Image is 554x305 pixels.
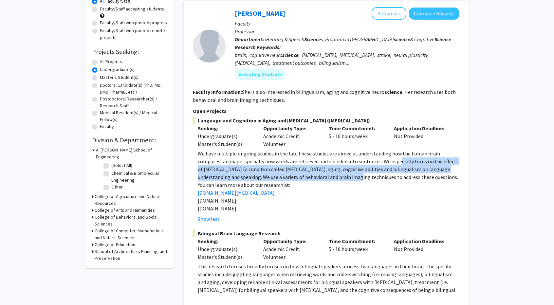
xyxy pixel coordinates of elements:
[394,36,410,43] b: science
[263,124,319,132] p: Opportunity Type:
[198,215,220,223] button: Show less
[111,184,123,190] label: Other
[235,20,459,27] p: Faculty
[198,124,253,132] p: Seeking:
[193,89,242,95] b: Faculty Information:
[324,237,389,261] div: 5 - 10 hours/week
[198,205,459,212] p: [DOMAIN_NAME]
[92,48,167,56] h2: Projects Seeking:
[394,237,450,245] p: Application Deadline:
[100,58,122,65] label: All Projects
[198,189,275,196] a: [DOMAIN_NAME][MEDICAL_DATA]
[95,193,167,207] h3: College of Agriculture and Natural Resources
[100,6,164,12] label: Faculty/Staff accepting students
[198,197,459,205] p: [DOMAIN_NAME]
[111,170,166,184] label: Chemical & Biomolecular Engineering
[384,89,402,95] b: science
[100,82,167,96] label: Doctoral Candidate(s) (PhD, MD, DMD, PharmD, etc.)
[235,36,266,43] b: Departments:
[198,245,253,261] div: Undergraduate(s), Master's Student(s)
[100,109,167,123] label: Medical Resident(s) / Medical Fellow(s)
[235,69,286,80] mat-chip: Accepting Students
[235,51,459,67] div: brain, cognitive neuro , [MEDICAL_DATA], [MEDICAL_DATA], stroke, neural plasticity, [MEDICAL_DATA...
[434,36,451,43] b: Science
[235,44,281,50] b: Research Keywords:
[95,214,167,227] h3: College of Behavioral and Social Sciences
[329,237,384,245] p: Time Commitment:
[5,276,28,300] iframe: Chat
[198,262,459,294] p: This research focuses broadly focuses on how bilingual speakers process two languages in their br...
[100,19,167,26] label: Faculty/Staff with posted projects
[95,207,155,214] h3: College of Arts and Humanities
[258,124,324,148] div: Academic Credit, Volunteer
[95,241,135,248] h3: College of Education
[111,162,132,169] label: (Select All)
[96,147,167,160] h3: A. [PERSON_NAME] School of Engineering
[235,27,459,35] p: Professor
[100,123,114,130] label: Faculty
[258,237,324,261] div: Academic Credit, Volunteer
[282,52,299,58] b: science
[100,74,138,81] label: Master's Student(s)
[198,237,253,245] p: Seeking:
[304,36,321,43] b: Science
[198,181,459,189] p: You can learn more about our research at:
[329,124,384,132] p: Time Commitment:
[193,117,459,124] span: Language and Cognition in Aging and [MEDICAL_DATA] ([MEDICAL_DATA])
[394,124,450,132] p: Application Deadline:
[389,124,454,148] div: Not Provided
[409,8,459,20] button: Compose Request to Yasmeen Faroqi-Shah
[324,124,389,148] div: 5 - 10 hours/week
[95,248,167,262] h3: School of Architecture, Planning, and Preservation
[193,229,459,237] span: Bilingual Brain Language Research
[389,237,454,261] div: Not Provided
[95,227,167,241] h3: College of Computer, Mathematical and Natural Sciences
[193,89,456,103] fg-read-more: She is also interested in bilingualism, aging and cognitive neuro . Her research uses both behavi...
[235,9,285,17] a: [PERSON_NAME]
[266,36,451,43] span: Hearing & Speech s, Program in [GEOGRAPHIC_DATA] & Cognitive
[92,136,167,144] h2: Division & Department:
[193,107,459,115] p: Open Projects
[100,66,135,73] label: Undergraduate(s)
[198,132,253,148] div: Undergraduate(s), Master's Student(s)
[198,150,459,181] p: We have multiple ongoing studies in the lab. These studies are aimed at understanding how the hum...
[100,27,167,41] label: Faculty/Staff with posted remote projects
[263,237,319,245] p: Opportunity Type:
[100,96,167,109] label: Postdoctoral Researcher(s) / Research Staff
[372,7,406,20] button: Add Yasmeen Faroqi-Shah to Bookmarks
